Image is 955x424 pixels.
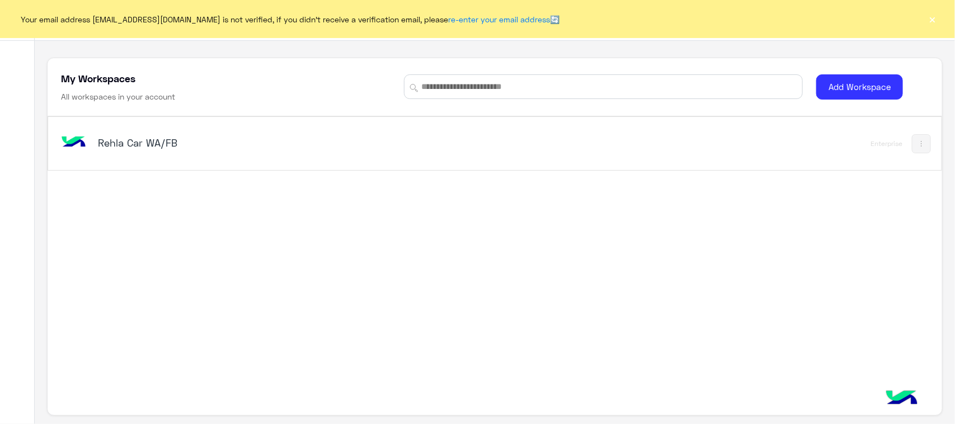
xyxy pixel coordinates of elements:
h5: Rehla Car WA/FB [98,136,412,149]
button: Add Workspace [816,74,903,100]
span: Your email address [EMAIL_ADDRESS][DOMAIN_NAME] is not verified, if you didn't receive a verifica... [21,13,560,25]
div: Enterprise [871,139,903,148]
a: re-enter your email address [449,15,551,24]
img: bot image [59,128,89,158]
h6: All workspaces in your account [61,91,175,102]
button: × [927,13,938,25]
img: hulul-logo.png [882,379,921,418]
h5: My Workspaces [61,72,135,85]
